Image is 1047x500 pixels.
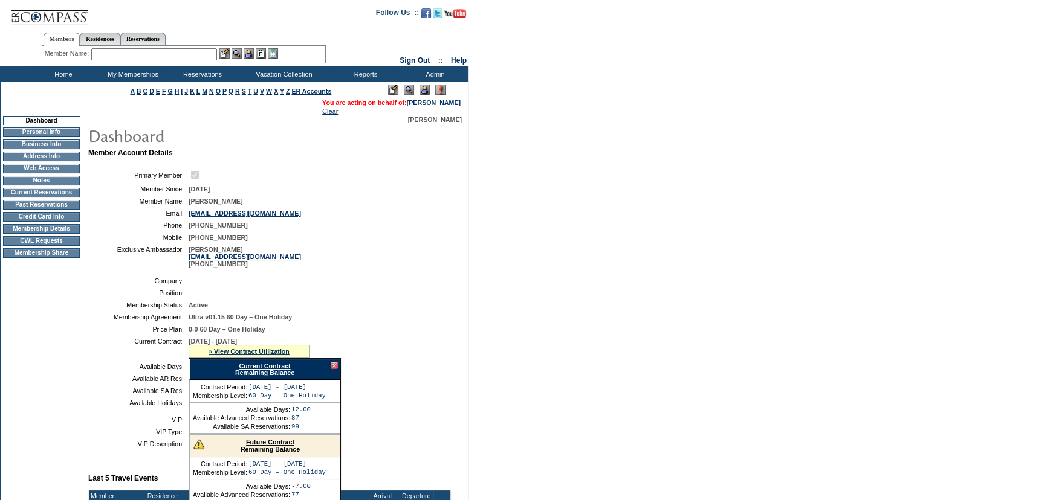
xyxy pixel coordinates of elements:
[260,88,264,95] a: V
[3,200,80,210] td: Past Reservations
[181,88,183,95] a: I
[291,491,311,498] td: 77
[131,88,135,95] a: A
[291,88,331,95] a: ER Accounts
[156,88,160,95] a: E
[388,85,398,95] img: Edit Mode
[189,234,248,241] span: [PHONE_NUMBER]
[3,188,80,197] td: Current Reservations
[229,88,233,95] a: Q
[45,48,91,59] div: Member Name:
[189,359,340,380] div: Remaining Balance
[137,88,141,95] a: B
[190,435,340,457] div: Remaining Balance
[162,88,166,95] a: F
[120,33,166,45] a: Reservations
[196,88,200,95] a: L
[44,33,80,46] a: Members
[421,12,431,19] a: Become our fan on Facebook
[435,85,446,95] img: Log Concern/Member Elevation
[209,88,214,95] a: N
[93,416,184,423] td: VIP:
[236,66,329,82] td: Vacation Collection
[189,210,301,217] a: [EMAIL_ADDRESS][DOMAIN_NAME]
[376,7,419,22] td: Follow Us ::
[400,56,430,65] a: Sign Out
[248,392,326,399] td: 60 Day – One Holiday
[93,399,184,406] td: Available Holidays:
[291,414,311,421] td: 87
[3,116,80,125] td: Dashboard
[256,48,266,59] img: Reservations
[193,406,290,413] td: Available Days:
[266,88,272,95] a: W
[88,474,158,482] b: Last 5 Travel Events
[3,176,80,185] td: Notes
[189,325,265,333] span: 0-0 60 Day – One Holiday
[93,169,184,181] td: Primary Member:
[193,392,247,399] td: Membership Level:
[93,234,184,241] td: Mobile:
[175,88,180,95] a: H
[93,363,184,370] td: Available Days:
[444,12,466,19] a: Subscribe to our YouTube Channel
[3,212,80,222] td: Credit Card Info
[451,56,467,65] a: Help
[3,152,80,161] td: Address Info
[143,88,147,95] a: C
[3,224,80,234] td: Membership Details
[244,48,254,59] img: Impersonate
[27,66,97,82] td: Home
[190,88,195,95] a: K
[93,277,184,284] td: Company:
[88,123,329,147] img: pgTtlDashboard.gif
[93,338,184,358] td: Current Contract:
[408,116,462,123] span: [PERSON_NAME]
[216,88,221,95] a: O
[3,127,80,137] td: Personal Info
[93,375,184,382] td: Available AR Res:
[189,313,292,321] span: Ultra v01.15 60 Day – One Holiday
[248,383,326,391] td: [DATE] - [DATE]
[235,88,240,95] a: R
[189,246,301,268] span: [PERSON_NAME] [PHONE_NUMBER]
[239,362,290,370] a: Current Contract
[93,301,184,309] td: Membership Status:
[189,301,208,309] span: Active
[3,139,80,149] td: Business Info
[322,107,338,115] a: Clear
[222,88,227,95] a: P
[291,423,311,430] td: 99
[286,88,290,95] a: Z
[248,88,252,95] a: T
[93,185,184,193] td: Member Since:
[268,48,278,59] img: b_calculator.gif
[93,440,184,447] td: VIP Description:
[93,222,184,229] td: Phone:
[97,66,166,82] td: My Memberships
[291,482,311,490] td: -7.00
[420,85,430,95] img: Impersonate
[232,48,242,59] img: View
[280,88,284,95] a: Y
[3,164,80,173] td: Web Access
[166,66,236,82] td: Reservations
[193,460,247,467] td: Contract Period:
[193,491,290,498] td: Available Advanced Reservations:
[253,88,258,95] a: U
[93,289,184,296] td: Position:
[291,406,311,413] td: 12.00
[93,246,184,268] td: Exclusive Ambassador:
[248,460,326,467] td: [DATE] - [DATE]
[93,210,184,217] td: Email:
[193,383,247,391] td: Contract Period:
[93,313,184,321] td: Membership Agreement:
[193,423,290,430] td: Available SA Reservations:
[167,88,172,95] a: G
[93,197,184,205] td: Member Name:
[189,222,248,229] span: [PHONE_NUMBER]
[189,197,242,205] span: [PERSON_NAME]
[189,185,210,193] span: [DATE]
[444,9,466,18] img: Subscribe to our YouTube Channel
[80,33,120,45] a: Residences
